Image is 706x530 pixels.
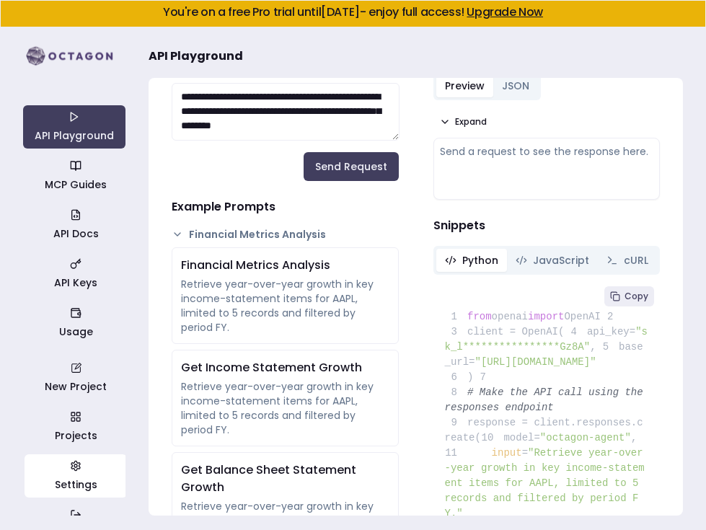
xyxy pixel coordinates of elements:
[445,371,474,383] span: )
[149,48,243,65] span: API Playground
[172,227,399,242] button: Financial Metrics Analysis
[503,432,539,443] span: model=
[522,447,528,459] span: =
[564,324,587,340] span: 4
[625,291,648,302] span: Copy
[181,257,389,274] div: Financial Metrics Analysis
[445,324,468,340] span: 3
[445,417,643,443] span: response = client.responses.create(
[445,387,650,413] span: # Make the API call using the responses endpoint
[624,253,648,268] span: cURL
[25,356,127,399] a: New Project
[445,370,468,385] span: 6
[445,446,468,461] span: 11
[25,154,127,198] a: MCP Guides
[533,253,589,268] span: JavaScript
[181,379,389,437] div: Retrieve year-over-year growth in key income-statement items for AAPL, limited to 5 records and f...
[445,326,565,337] span: client = OpenAI(
[181,461,389,496] div: Get Balance Sheet Statement Growth
[23,105,125,149] a: API Playground
[445,385,468,400] span: 8
[12,6,694,18] h5: You're on a free Pro trial until [DATE] - enjoy full access!
[455,116,487,128] span: Expand
[540,432,631,443] span: "octagon-agent"
[601,309,624,324] span: 2
[25,405,127,449] a: Projects
[445,447,645,519] span: "Retrieve year-over-year growth in key income-statement items for AAPL, limited to 5 records and ...
[493,74,538,97] button: JSON
[467,4,543,20] a: Upgrade Now
[481,430,504,446] span: 10
[590,341,596,353] span: ,
[473,370,496,385] span: 7
[181,277,389,335] div: Retrieve year-over-year growth in key income-statement items for AAPL, limited to 5 records and f...
[304,152,399,181] button: Send Request
[492,311,528,322] span: openai
[445,309,468,324] span: 1
[475,356,596,368] span: "[URL][DOMAIN_NAME]"
[433,112,493,132] button: Expand
[23,42,125,71] img: logo-rect-yK7x_WSZ.svg
[25,203,127,247] a: API Docs
[528,311,564,322] span: import
[596,340,619,355] span: 5
[25,301,127,345] a: Usage
[467,311,492,322] span: from
[25,252,127,296] a: API Keys
[587,326,635,337] span: api_key=
[436,74,493,97] button: Preview
[445,415,468,430] span: 9
[25,454,127,498] a: Settings
[604,286,654,306] button: Copy
[181,359,389,376] div: Get Income Statement Growth
[631,432,637,443] span: ,
[564,311,600,322] span: OpenAI
[492,447,522,459] span: input
[433,217,661,234] h4: Snippets
[172,198,399,216] h4: Example Prompts
[462,253,498,268] span: Python
[440,144,654,159] div: Send a request to see the response here.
